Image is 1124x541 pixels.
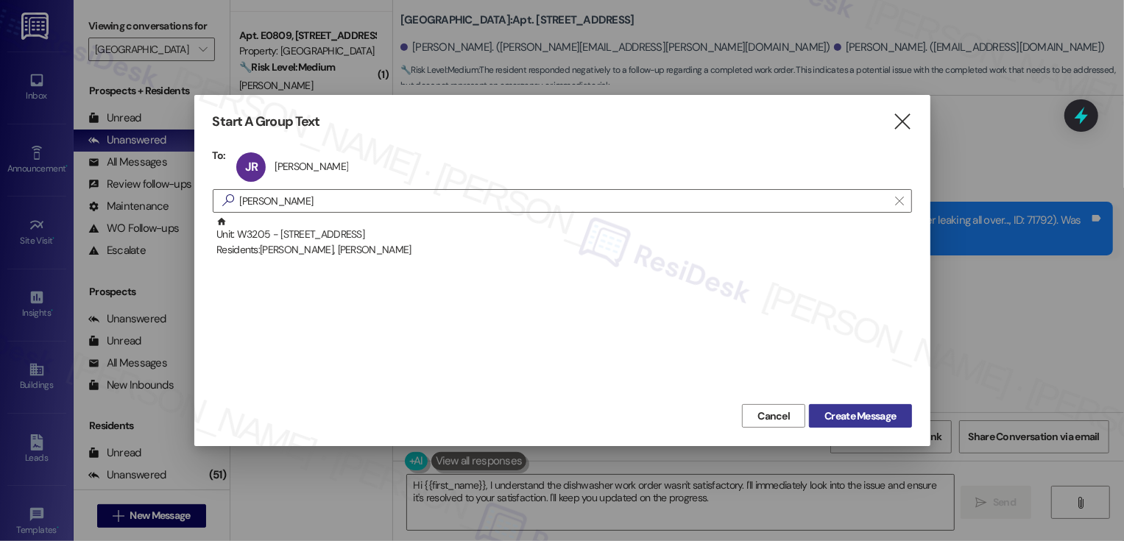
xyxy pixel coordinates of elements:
[824,409,896,424] span: Create Message
[892,114,912,130] i: 
[216,193,240,208] i: 
[888,190,911,212] button: Clear text
[895,195,903,207] i: 
[809,404,911,428] button: Create Message
[245,159,258,174] span: JR
[213,149,226,162] h3: To:
[240,191,888,211] input: Search for any contact or apartment
[742,404,805,428] button: Cancel
[757,409,790,424] span: Cancel
[216,216,912,258] div: Unit: W3205 - [STREET_ADDRESS]
[213,216,912,253] div: Unit: W3205 - [STREET_ADDRESS]Residents:[PERSON_NAME], [PERSON_NAME]
[216,242,912,258] div: Residents: [PERSON_NAME], [PERSON_NAME]
[275,160,348,173] div: [PERSON_NAME]
[213,113,320,130] h3: Start A Group Text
